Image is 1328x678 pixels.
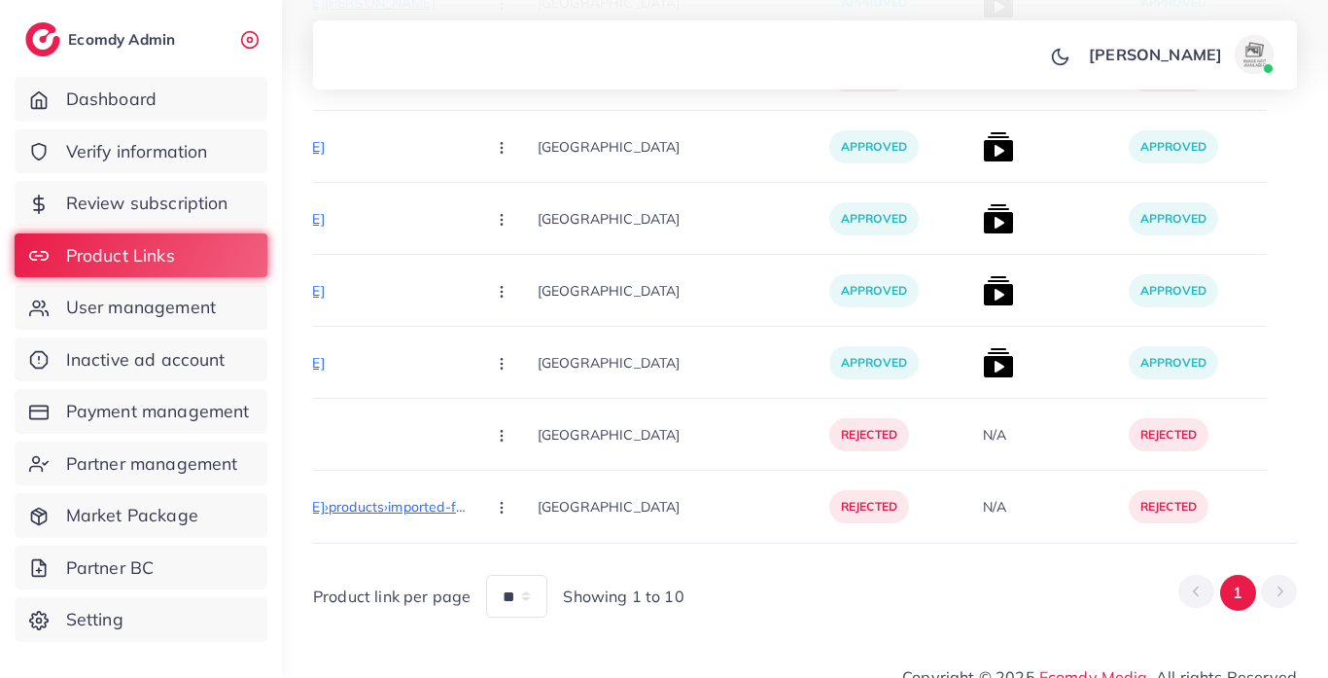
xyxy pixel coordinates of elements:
[1220,575,1256,611] button: Go to page 1
[15,493,267,538] a: Market Package
[15,77,267,122] a: Dashboard
[15,597,267,642] a: Setting
[178,279,470,303] p: [URL][DOMAIN_NAME]
[1235,35,1274,74] img: avatar
[15,546,267,590] a: Partner BC
[983,275,1014,306] img: list product video
[178,351,470,375] p: [URL][DOMAIN_NAME]
[538,196,829,240] p: [GEOGRAPHIC_DATA]
[983,203,1014,234] img: list product video
[15,129,267,174] a: Verify information
[1129,418,1208,451] p: rejected
[829,274,919,307] p: approved
[66,243,175,268] span: Product Links
[829,490,909,523] p: rejected
[66,607,123,632] span: Setting
[313,586,471,608] span: Product link per page
[1089,43,1222,66] p: [PERSON_NAME]
[66,295,216,320] span: User management
[178,423,470,446] p: [DOMAIN_NAME]
[15,338,267,382] a: Inactive ad account
[538,340,829,384] p: [GEOGRAPHIC_DATA]
[563,586,683,608] span: Showing 1 to 10
[1129,346,1218,379] p: approved
[66,555,155,581] span: Partner BC
[1129,274,1218,307] p: approved
[1078,35,1281,74] a: [PERSON_NAME]avatar
[15,181,267,226] a: Review subscription
[1129,202,1218,235] p: approved
[983,131,1014,162] img: list product video
[178,135,470,159] p: [URL][DOMAIN_NAME]
[983,497,1006,517] div: N/A
[25,22,180,56] a: logoEcomdy Admin
[983,425,1006,445] div: N/A
[15,233,267,278] a: Product Links
[25,22,60,56] img: logo
[829,130,919,163] p: approved
[66,87,157,112] span: Dashboard
[178,495,470,518] p: [URL][DOMAIN_NAME]›products›imported-folding-traveling-steam-iron
[66,503,198,528] span: Market Package
[66,451,238,477] span: Partner management
[829,418,909,451] p: rejected
[538,125,829,168] p: [GEOGRAPHIC_DATA]
[829,202,919,235] p: approved
[1129,490,1208,523] p: rejected
[538,412,829,456] p: [GEOGRAPHIC_DATA]
[66,399,250,424] span: Payment management
[66,139,208,164] span: Verify information
[983,347,1014,378] img: list product video
[66,191,228,216] span: Review subscription
[68,30,180,49] h2: Ecomdy Admin
[829,346,919,379] p: approved
[15,389,267,434] a: Payment management
[15,285,267,330] a: User management
[1129,130,1218,163] p: approved
[538,268,829,312] p: [GEOGRAPHIC_DATA]
[66,347,226,373] span: Inactive ad account
[1178,575,1297,611] ul: Pagination
[15,442,267,486] a: Partner management
[178,207,470,231] p: [URL][DOMAIN_NAME]
[538,485,829,529] p: [GEOGRAPHIC_DATA]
